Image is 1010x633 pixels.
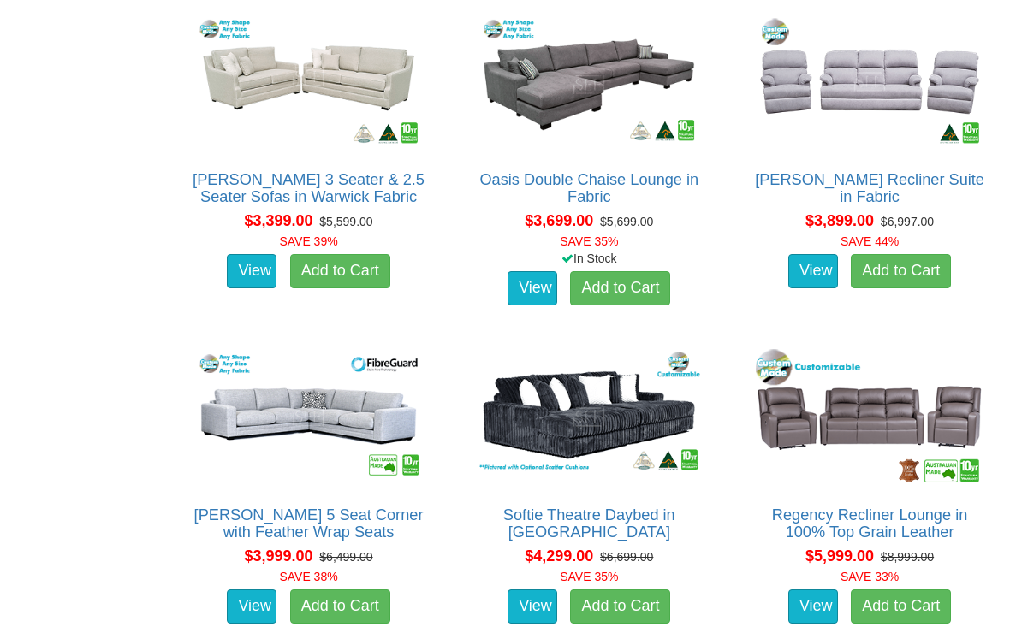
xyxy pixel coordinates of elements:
[227,254,276,288] a: View
[881,215,934,228] del: $6,997.00
[755,171,984,205] a: [PERSON_NAME] Recliner Suite in Fabric
[471,345,707,489] img: Softie Theatre Daybed in Fabric
[319,550,372,564] del: $6,499.00
[841,570,899,583] font: SAVE 33%
[525,212,593,229] span: $3,699.00
[479,171,698,205] a: Oasis Double Chaise Lounge in Fabric
[279,234,337,248] font: SAVE 39%
[227,589,276,624] a: View
[752,345,988,489] img: Regency Recliner Lounge in 100% Top Grain Leather
[193,171,425,205] a: [PERSON_NAME] 3 Seater & 2.5 Seater Sofas in Warwick Fabric
[244,212,312,229] span: $3,399.00
[788,589,838,624] a: View
[471,9,707,154] img: Oasis Double Chaise Lounge in Fabric
[805,212,874,229] span: $3,899.00
[600,550,653,564] del: $6,699.00
[772,506,968,541] a: Regency Recliner Lounge in 100% Top Grain Leather
[503,506,675,541] a: Softie Theatre Daybed in [GEOGRAPHIC_DATA]
[508,271,557,305] a: View
[752,9,988,154] img: Langham Recliner Suite in Fabric
[570,589,670,624] a: Add to Cart
[191,345,427,489] img: Erika 5 Seat Corner with Feather Wrap Seats
[788,254,838,288] a: View
[290,589,390,624] a: Add to Cart
[458,250,720,267] div: In Stock
[600,215,653,228] del: $5,699.00
[508,589,557,624] a: View
[290,254,390,288] a: Add to Cart
[191,9,427,154] img: Adele 3 Seater & 2.5 Seater Sofas in Warwick Fabric
[244,547,312,565] span: $3,999.00
[560,570,618,583] font: SAVE 35%
[841,234,899,248] font: SAVE 44%
[851,254,951,288] a: Add to Cart
[560,234,618,248] font: SAVE 35%
[194,506,424,541] a: [PERSON_NAME] 5 Seat Corner with Feather Wrap Seats
[570,271,670,305] a: Add to Cart
[805,547,874,565] span: $5,999.00
[881,550,934,564] del: $8,999.00
[319,215,372,228] del: $5,599.00
[279,570,337,583] font: SAVE 38%
[851,589,951,624] a: Add to Cart
[525,547,593,565] span: $4,299.00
